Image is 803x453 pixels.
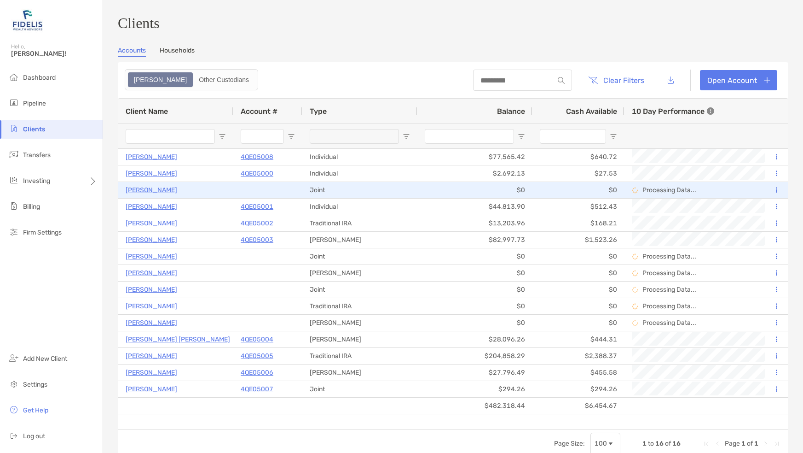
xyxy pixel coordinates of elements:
div: $512.43 [532,199,624,215]
img: Processing Data icon [632,320,638,326]
a: [PERSON_NAME] [126,367,177,378]
span: of [665,440,671,447]
div: Individual [302,165,417,182]
p: Processing Data... [642,269,696,277]
a: [PERSON_NAME] [126,317,177,329]
span: Client Name [126,107,168,116]
a: 4QE05001 [241,201,273,212]
p: 4QE05002 [241,218,273,229]
p: [PERSON_NAME] [126,383,177,395]
a: 4QE05006 [241,367,273,378]
span: to [648,440,654,447]
a: [PERSON_NAME] [126,284,177,295]
div: $2,692.13 [417,165,532,182]
div: Traditional IRA [302,215,417,231]
span: Settings [23,381,47,388]
img: pipeline icon [8,97,19,108]
span: Type [310,107,327,116]
div: Joint [302,182,417,198]
div: $168.21 [532,215,624,231]
a: Accounts [118,47,146,57]
span: Page [725,440,740,447]
div: $294.26 [417,381,532,397]
p: Processing Data... [642,319,696,327]
a: Households [160,47,195,57]
span: Account # [241,107,277,116]
div: Joint [302,248,417,265]
a: [PERSON_NAME] [126,350,177,362]
a: [PERSON_NAME] [126,251,177,262]
img: Processing Data icon [632,253,638,260]
div: $27.53 [532,165,624,182]
div: [PERSON_NAME] [302,365,417,381]
img: billing icon [8,200,19,212]
span: 16 [655,440,664,447]
span: Investing [23,177,50,185]
div: $2,388.37 [532,348,624,364]
div: $0 [417,282,532,298]
p: Processing Data... [642,286,696,294]
a: [PERSON_NAME] [126,218,177,229]
a: [PERSON_NAME] [126,184,177,196]
p: Processing Data... [642,302,696,310]
input: Client Name Filter Input [126,129,215,144]
span: Add New Client [23,355,67,363]
a: [PERSON_NAME] [PERSON_NAME] [126,334,230,345]
img: settings icon [8,378,19,389]
span: 16 [672,440,681,447]
input: Balance Filter Input [425,129,514,144]
a: 4QE05005 [241,350,273,362]
a: [PERSON_NAME] [126,201,177,212]
span: of [747,440,753,447]
div: $0 [532,265,624,281]
button: Open Filter Menu [518,133,525,140]
div: $294.26 [532,381,624,397]
div: 100 [595,440,607,447]
img: transfers icon [8,149,19,160]
div: $0 [532,248,624,265]
img: Processing Data icon [632,270,638,277]
a: 4QE05003 [241,234,273,246]
div: Traditional IRA [302,348,417,364]
div: $0 [417,298,532,314]
div: [PERSON_NAME] [302,265,417,281]
a: 4QE05008 [241,151,273,163]
a: 4QE05000 [241,168,273,179]
div: Joint [302,381,417,397]
a: [PERSON_NAME] [126,300,177,312]
div: $640.72 [532,149,624,165]
div: $0 [532,315,624,331]
img: Zoe Logo [11,4,44,37]
input: Account # Filter Input [241,129,284,144]
div: $204,858.29 [417,348,532,364]
div: $27,796.49 [417,365,532,381]
img: Processing Data icon [632,187,638,194]
span: Get Help [23,406,48,414]
a: 4QE05004 [241,334,273,345]
div: Last Page [773,440,780,447]
p: Processing Data... [642,253,696,260]
span: Clients [23,125,45,133]
img: firm-settings icon [8,226,19,237]
img: investing icon [8,175,19,186]
div: $44,813.90 [417,199,532,215]
span: 1 [642,440,647,447]
div: 10 Day Performance [632,99,714,124]
div: $0 [417,182,532,198]
div: $6,454.67 [532,398,624,414]
span: Balance [497,107,525,116]
div: $0 [532,282,624,298]
div: Zoe [129,73,192,86]
img: add_new_client icon [8,353,19,364]
p: Processing Data... [642,186,696,194]
a: [PERSON_NAME] [126,267,177,279]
